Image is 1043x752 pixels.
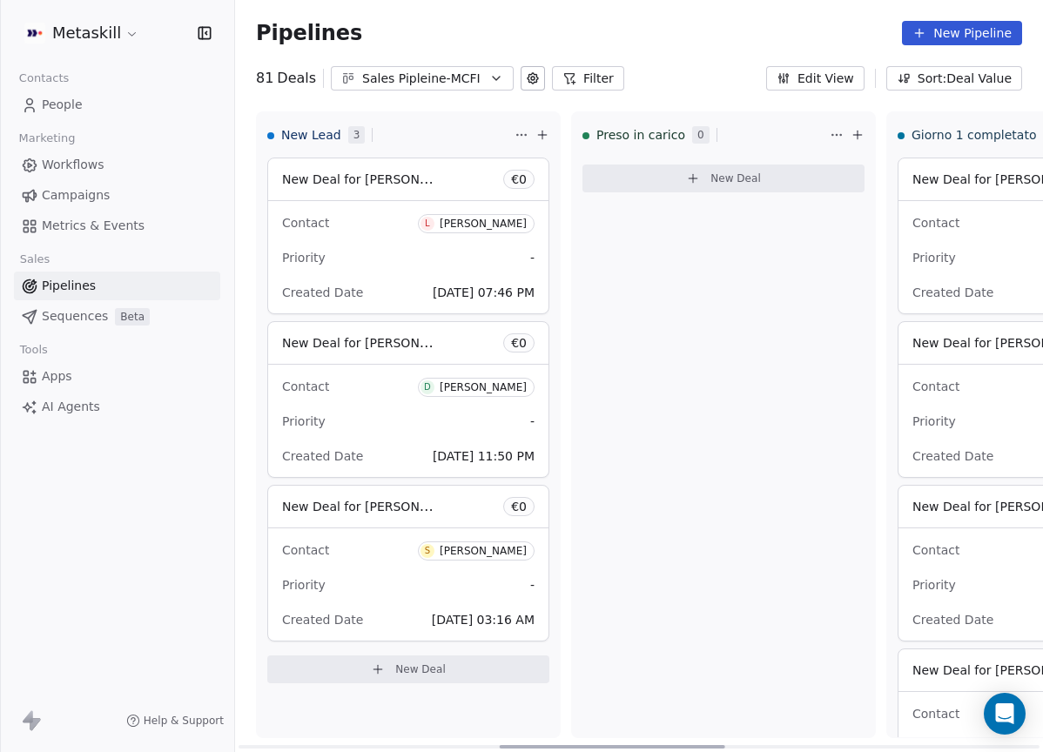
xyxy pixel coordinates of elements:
button: New Deal [582,164,865,192]
span: New Deal for [PERSON_NAME] [282,498,466,514]
img: AVATAR%20METASKILL%20-%20Colori%20Positivo.png [24,23,45,44]
span: New Deal [710,171,761,185]
button: Edit View [766,66,865,91]
span: Metaskill [52,22,121,44]
span: Beta [115,308,150,326]
span: Priority [282,414,326,428]
a: Apps [14,362,220,391]
span: Priority [282,251,326,265]
div: New Deal for [PERSON_NAME]€0ContactD[PERSON_NAME]Priority-Created Date[DATE] 11:50 PM [267,321,549,478]
div: [PERSON_NAME] [440,545,527,557]
div: L [425,217,430,231]
div: [PERSON_NAME] [440,381,527,393]
span: Priority [912,578,956,592]
span: People [42,96,83,114]
div: New Lead3 [267,112,511,158]
span: Deals [277,68,316,89]
span: Metrics & Events [42,217,145,235]
span: [DATE] 07:46 PM [433,285,535,299]
div: New Deal for [PERSON_NAME]€0ContactS[PERSON_NAME]Priority-Created Date[DATE] 03:16 AM [267,485,549,641]
a: AI Agents [14,393,220,421]
span: € 0 [511,498,527,515]
span: Marketing [11,125,83,151]
span: € 0 [511,171,527,188]
span: Contact [282,379,329,393]
a: Metrics & Events [14,211,220,240]
span: Apps [42,367,72,386]
a: Campaigns [14,181,220,210]
span: Contacts [11,65,77,91]
span: Help & Support [144,714,224,728]
a: Workflows [14,151,220,179]
div: S [425,544,430,558]
span: Priority [912,251,956,265]
div: Sales Pipleine-MCFI [362,70,482,88]
span: Created Date [282,285,363,299]
span: Priority [282,578,326,592]
span: Created Date [912,449,993,463]
span: Pipelines [256,21,362,45]
span: Campaigns [42,186,110,205]
span: Sequences [42,307,108,326]
div: [PERSON_NAME] [440,218,527,230]
span: 3 [348,126,366,144]
span: Tools [12,337,55,363]
span: Contact [912,216,959,230]
span: - [530,576,535,594]
div: Preso in carico0 [582,112,826,158]
a: SequencesBeta [14,302,220,331]
span: Giorno 1 completato [912,126,1036,144]
a: People [14,91,220,119]
span: [DATE] 11:50 PM [433,449,535,463]
span: Priority [912,414,956,428]
span: Created Date [282,613,363,627]
span: Contact [282,543,329,557]
span: Contact [282,216,329,230]
button: New Pipeline [902,21,1022,45]
button: New Deal [267,655,549,683]
span: Contact [912,707,959,721]
span: 0 [692,126,710,144]
button: Metaskill [21,18,143,48]
div: 81 [256,68,316,89]
span: - [530,413,535,430]
a: Help & Support [126,714,224,728]
span: € 0 [511,334,527,352]
button: Sort: Deal Value [886,66,1022,91]
span: New Deal [395,662,446,676]
span: New Deal for [PERSON_NAME] [282,171,466,187]
span: New Lead [281,126,341,144]
span: Workflows [42,156,104,174]
span: AI Agents [42,398,100,416]
span: Sales [12,246,57,272]
span: [DATE] 03:16 AM [432,613,535,627]
div: New Deal for [PERSON_NAME]€0ContactL[PERSON_NAME]Priority-Created Date[DATE] 07:46 PM [267,158,549,314]
span: - [530,249,535,266]
span: Contact [912,379,959,393]
button: Filter [552,66,624,91]
div: D [424,380,431,394]
span: Created Date [282,449,363,463]
span: Created Date [912,285,993,299]
a: Pipelines [14,272,220,300]
span: Pipelines [42,277,96,295]
div: Open Intercom Messenger [984,693,1026,735]
span: Preso in carico [596,126,685,144]
span: New Deal for [PERSON_NAME] [282,334,466,351]
span: Created Date [912,613,993,627]
span: Contact [912,543,959,557]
